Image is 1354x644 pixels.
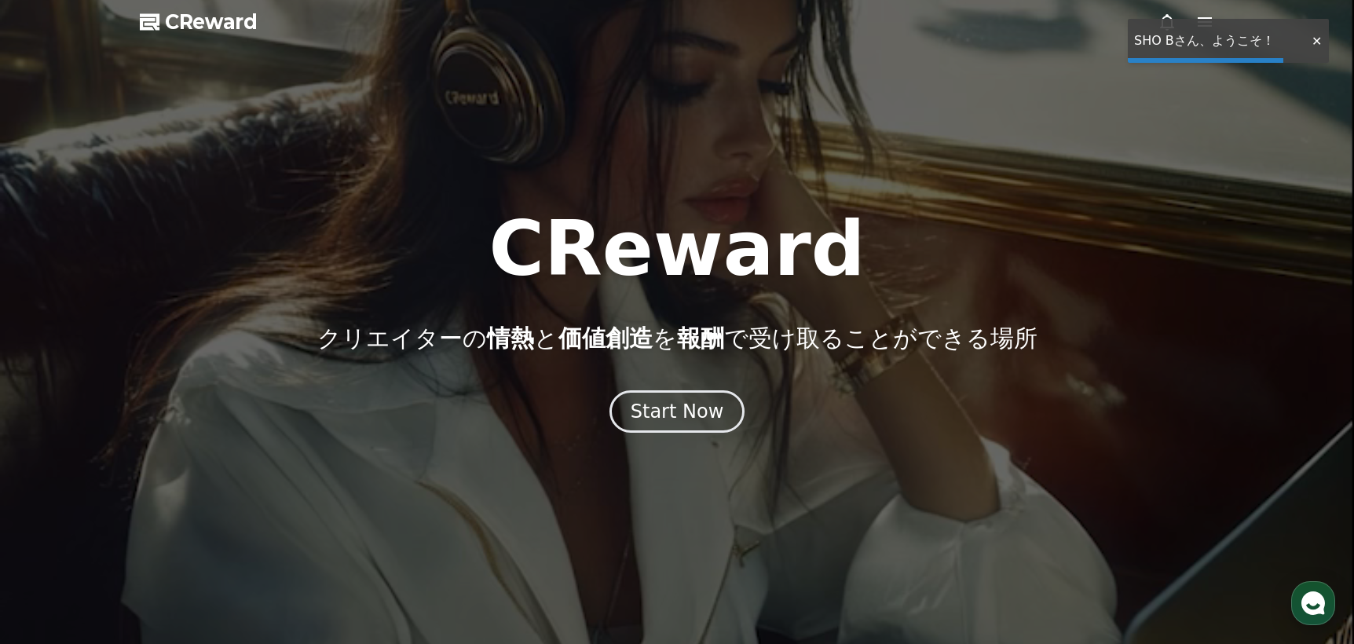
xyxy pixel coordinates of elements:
span: 価値創造 [558,324,653,352]
span: CReward [165,9,258,35]
button: Start Now [609,390,745,433]
a: Start Now [609,406,745,421]
span: 情熱 [487,324,534,352]
span: 報酬 [677,324,724,352]
a: CReward [140,9,258,35]
p: クリエイターの と を で受け取ることができる場所 [317,324,1037,353]
h1: CReward [489,211,865,287]
div: Start Now [631,399,724,424]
